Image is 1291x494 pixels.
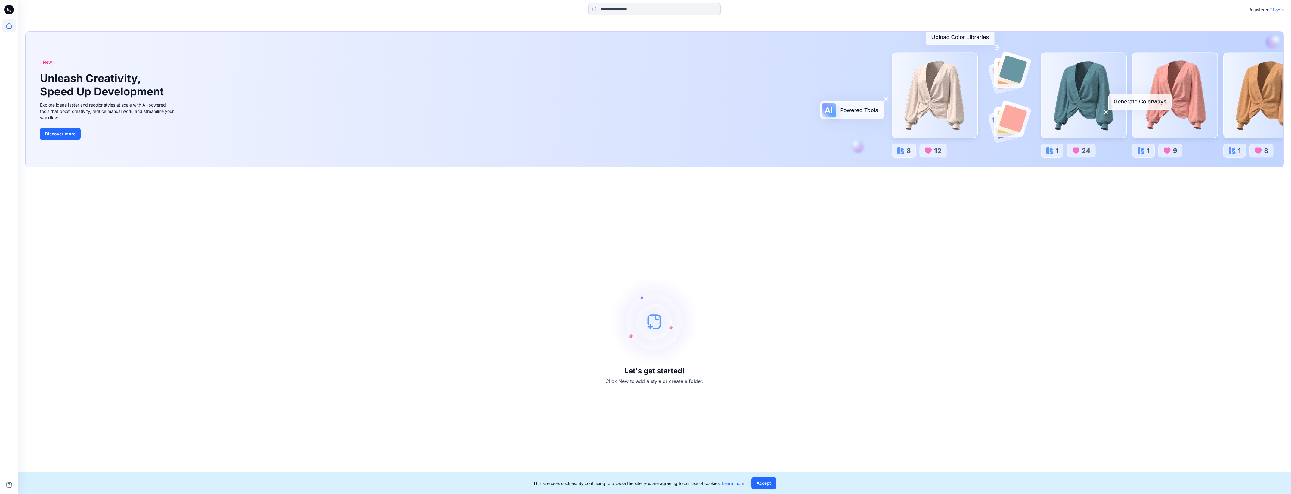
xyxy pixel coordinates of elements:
[624,367,685,375] h3: Let's get started!
[40,102,175,121] div: Explore ideas faster and recolor styles at scale with AI-powered tools that boost creativity, red...
[1248,6,1272,13] p: Registered?
[609,276,700,367] img: empty-state-image.svg
[40,128,175,140] a: Discover more
[722,481,744,486] a: Learn more
[1273,7,1284,13] p: Login
[751,477,776,489] button: Accept
[40,128,81,140] button: Discover more
[43,59,52,66] span: New
[533,480,744,486] p: This site uses cookies. By continuing to browse the site, you are agreeing to our use of cookies.
[40,72,166,98] h1: Unleash Creativity, Speed Up Development
[605,378,704,385] p: Click New to add a style or create a folder.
